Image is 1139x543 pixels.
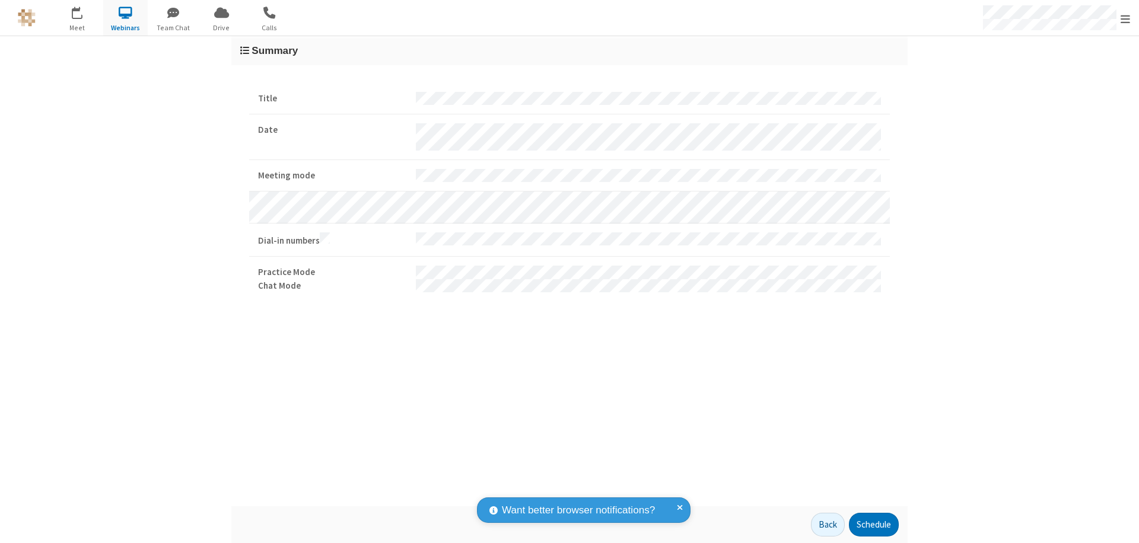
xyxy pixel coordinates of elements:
span: Webinars [103,23,148,33]
span: Summary [252,44,298,56]
span: Team Chat [151,23,196,33]
span: Want better browser notifications? [502,503,655,518]
strong: Dial-in numbers [258,232,407,248]
img: QA Selenium DO NOT DELETE OR CHANGE [18,9,36,27]
span: Meet [55,23,100,33]
strong: Title [258,92,407,106]
button: Schedule [849,513,899,536]
button: Back [811,513,845,536]
div: 7 [80,7,88,15]
strong: Practice Mode [258,266,407,279]
strong: Date [258,123,407,137]
strong: Meeting mode [258,169,407,183]
span: Calls [247,23,292,33]
strong: Chat Mode [258,279,407,293]
span: Drive [199,23,244,33]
